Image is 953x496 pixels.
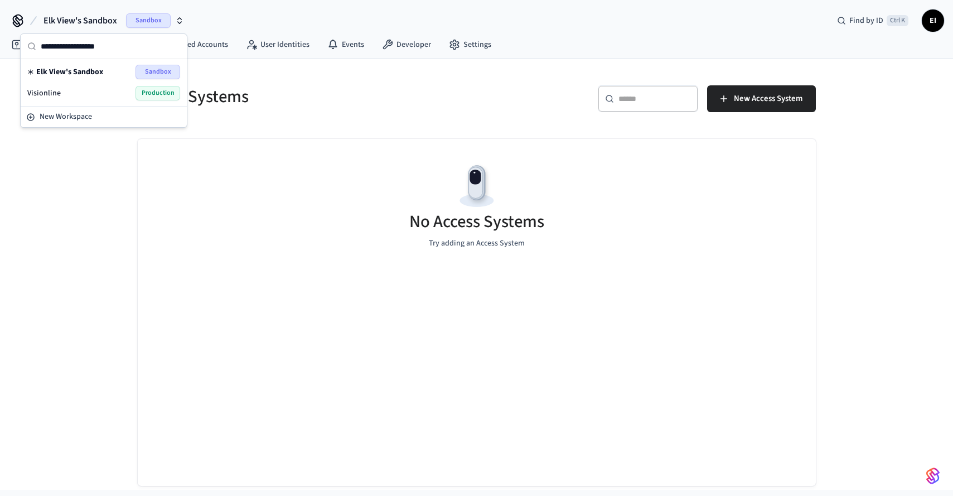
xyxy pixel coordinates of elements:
[409,210,544,233] h5: No Access Systems
[429,238,525,249] p: Try adding an Access System
[136,86,180,100] span: Production
[27,88,61,99] span: Visionline
[138,85,470,108] h5: Access Systems
[440,35,500,55] a: Settings
[373,35,440,55] a: Developer
[36,66,103,78] span: Elk View's Sandbox
[887,15,908,26] span: Ctrl K
[849,15,883,26] span: Find by ID
[237,35,318,55] a: User Identities
[22,108,186,126] button: New Workspace
[828,11,917,31] div: Find by IDCtrl K
[21,59,187,106] div: Suggestions
[2,35,60,55] a: Devices
[707,85,816,112] button: New Access System
[43,14,117,27] span: Elk View's Sandbox
[126,13,171,28] span: Sandbox
[40,111,92,123] span: New Workspace
[734,92,802,106] span: New Access System
[923,11,943,31] span: EI
[922,9,944,32] button: EI
[318,35,373,55] a: Events
[136,65,180,79] span: Sandbox
[452,161,502,211] img: Devices Empty State
[926,467,940,485] img: SeamLogoGradient.69752ec5.svg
